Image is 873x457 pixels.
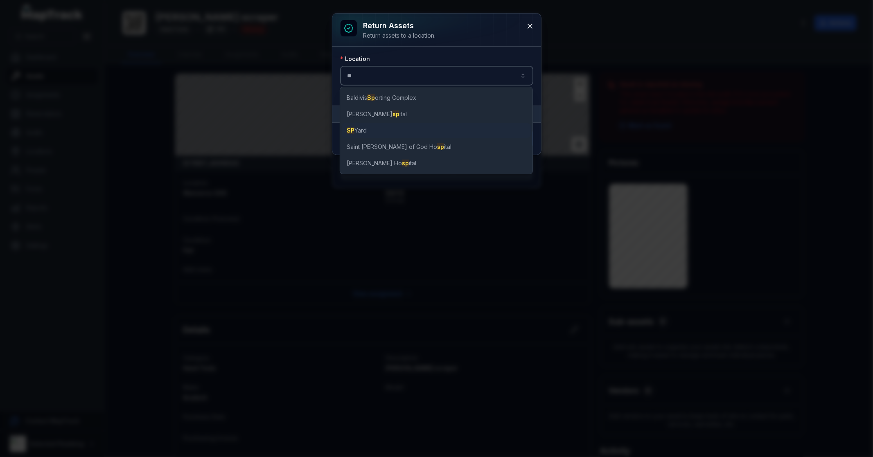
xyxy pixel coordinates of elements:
[347,143,451,151] span: Saint [PERSON_NAME] of God Ho ital
[332,106,541,122] button: Assets1
[347,127,354,134] span: SP
[402,160,409,167] span: sp
[363,32,436,40] div: Return assets to a location.
[393,110,399,117] span: sp
[347,110,407,118] span: [PERSON_NAME] ital
[437,143,444,150] span: sp
[347,159,416,167] span: [PERSON_NAME] Ho ital
[341,55,370,63] label: Location
[347,126,367,135] span: Yard
[347,94,416,102] span: Baldivis orting Complex
[363,20,436,32] h3: Return assets
[367,94,375,101] span: Sp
